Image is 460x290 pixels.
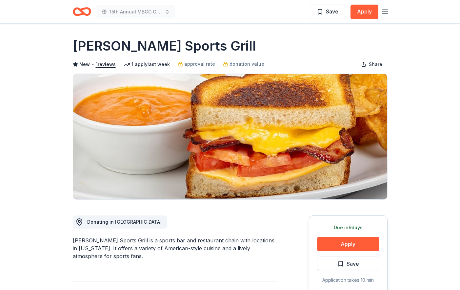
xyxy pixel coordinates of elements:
[317,224,379,232] div: Due in 9 days
[73,37,256,55] h1: [PERSON_NAME] Sports Grill
[310,5,345,19] button: Save
[184,60,215,68] span: approval rate
[350,5,378,19] button: Apply
[223,60,264,68] a: donation value
[91,62,94,67] span: •
[178,60,215,68] a: approval rate
[347,259,359,268] span: Save
[73,74,387,199] img: Image for Duffy's Sports Grill
[79,60,90,68] span: New
[124,60,170,68] div: 1 apply last week
[87,219,162,225] span: Donating in [GEOGRAPHIC_DATA]
[73,4,91,19] a: Home
[73,236,277,260] div: [PERSON_NAME] Sports Grill is a sports bar and restaurant chain with locations in [US_STATE]. It ...
[326,7,338,16] span: Save
[230,60,264,68] span: donation value
[369,60,382,68] span: Share
[110,8,162,16] span: 15th Annual MBGC Charity Golf Tournament
[356,58,388,71] button: Share
[96,60,116,68] button: 1reviews
[317,257,379,271] button: Save
[96,5,175,18] button: 15th Annual MBGC Charity Golf Tournament
[317,237,379,251] button: Apply
[317,276,379,284] div: Application takes 10 min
